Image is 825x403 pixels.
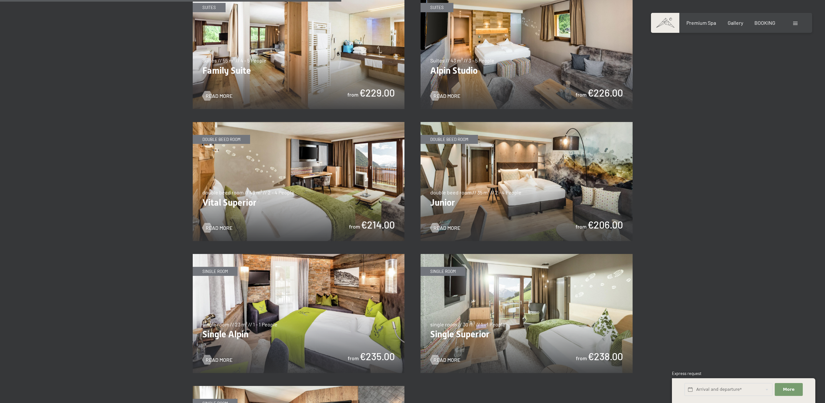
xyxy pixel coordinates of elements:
[421,122,633,126] a: Junior
[421,254,633,373] img: Single Superior
[672,371,702,376] span: Express request
[202,356,233,363] a: Read more
[193,254,405,373] img: Single Alpin
[193,122,405,241] img: Vital Superior
[433,92,461,99] span: Read more
[430,92,461,99] a: Read more
[433,356,461,363] span: Read more
[430,356,461,363] a: Read more
[728,20,743,26] a: Gallery
[206,224,233,231] span: Read more
[206,356,233,363] span: Read more
[686,20,716,26] a: Premium Spa
[421,254,633,258] a: Single Superior
[193,386,405,390] a: Single Relax
[193,254,405,258] a: Single Alpin
[206,92,233,99] span: Read more
[754,20,775,26] a: BOOKING
[193,122,405,126] a: Vital Superior
[433,224,461,231] span: Read more
[202,92,233,99] a: Read more
[783,387,795,392] span: More
[202,224,233,231] a: Read more
[775,383,802,396] button: More
[430,224,461,231] a: Read more
[421,122,633,241] img: Junior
